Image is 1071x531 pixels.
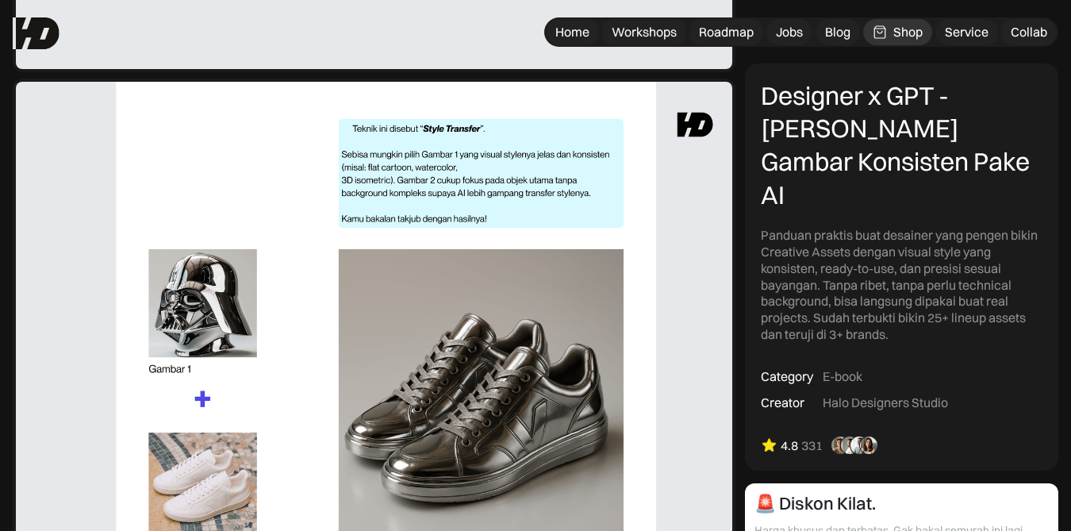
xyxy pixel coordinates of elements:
div: Creator [761,394,804,411]
a: Home [546,19,599,45]
a: Shop [863,19,932,45]
div: 🚨 Diskon Kilat. [754,494,876,514]
div: E-book [823,368,862,385]
div: Shop [893,24,923,40]
div: Roadmap [699,24,754,40]
div: Home [555,24,589,40]
a: Service [935,19,998,45]
div: Collab [1011,24,1047,40]
div: Category [761,368,813,385]
div: Designer x GPT - [PERSON_NAME] Gambar Konsisten Pake AI [761,79,1042,211]
div: 331 [801,437,823,454]
div: Blog [825,24,850,40]
a: Roadmap [689,19,763,45]
a: Workshops [602,19,686,45]
a: Collab [1001,19,1057,45]
div: Jobs [776,24,803,40]
div: Panduan praktis buat desainer yang pengen bikin Creative Assets dengan visual style yang konsiste... [761,227,1042,343]
div: Service [945,24,988,40]
a: Blog [816,19,860,45]
div: 4.8 [781,437,798,454]
div: Workshops [612,24,677,40]
a: Jobs [766,19,812,45]
div: Halo Designers Studio [823,394,948,411]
